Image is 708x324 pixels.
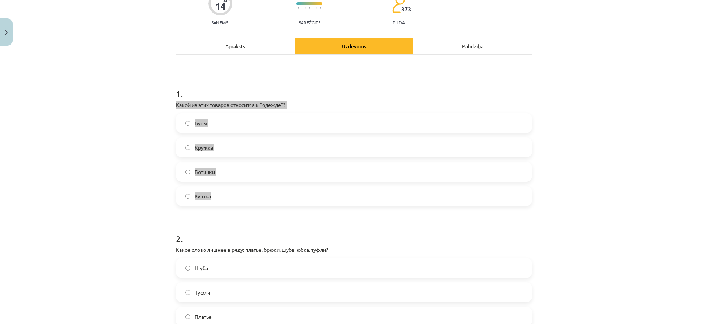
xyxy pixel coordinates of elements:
img: icon-short-line-57e1e144782c952c97e751825c79c345078a6d821885a25fce030b3d8c18986b.svg [305,7,306,9]
input: Шуба [185,266,190,271]
div: Apraksts [176,38,295,54]
img: icon-short-line-57e1e144782c952c97e751825c79c345078a6d821885a25fce030b3d8c18986b.svg [320,7,321,9]
img: icon-close-lesson-0947bae3869378f0d4975bcd49f059093ad1ed9edebbc8119c70593378902aed.svg [5,30,8,35]
input: Туфли [185,290,190,295]
h1: 2 . [176,221,532,244]
input: Ботинки [185,170,190,174]
input: Платье [185,314,190,319]
span: Туфли [195,289,210,296]
span: Платье [195,313,212,321]
img: icon-short-line-57e1e144782c952c97e751825c79c345078a6d821885a25fce030b3d8c18986b.svg [316,7,317,9]
img: icon-short-line-57e1e144782c952c97e751825c79c345078a6d821885a25fce030b3d8c18986b.svg [309,7,310,9]
span: Куртка [195,192,211,200]
p: Saņemsi [208,20,232,25]
div: Uzdevums [295,38,413,54]
img: icon-short-line-57e1e144782c952c97e751825c79c345078a6d821885a25fce030b3d8c18986b.svg [298,7,299,9]
span: Шуба [195,264,208,272]
h1: 1 . [176,76,532,99]
input: Бусы [185,121,190,126]
p: Sarežģīts [299,20,320,25]
input: Куртка [185,194,190,199]
div: 14 [215,1,226,11]
span: Ботинки [195,168,215,176]
div: Palīdzība [413,38,532,54]
span: 373 [401,6,411,13]
span: Кружка [195,144,213,151]
p: pilda [393,20,405,25]
p: Какое слово лишнее в ряду: платье, брюки, шуба, юбка, туфли? [176,246,532,254]
input: Кружка [185,145,190,150]
p: Какой из этих товаров относится к "одежде"? [176,101,532,109]
span: Бусы [195,119,207,127]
